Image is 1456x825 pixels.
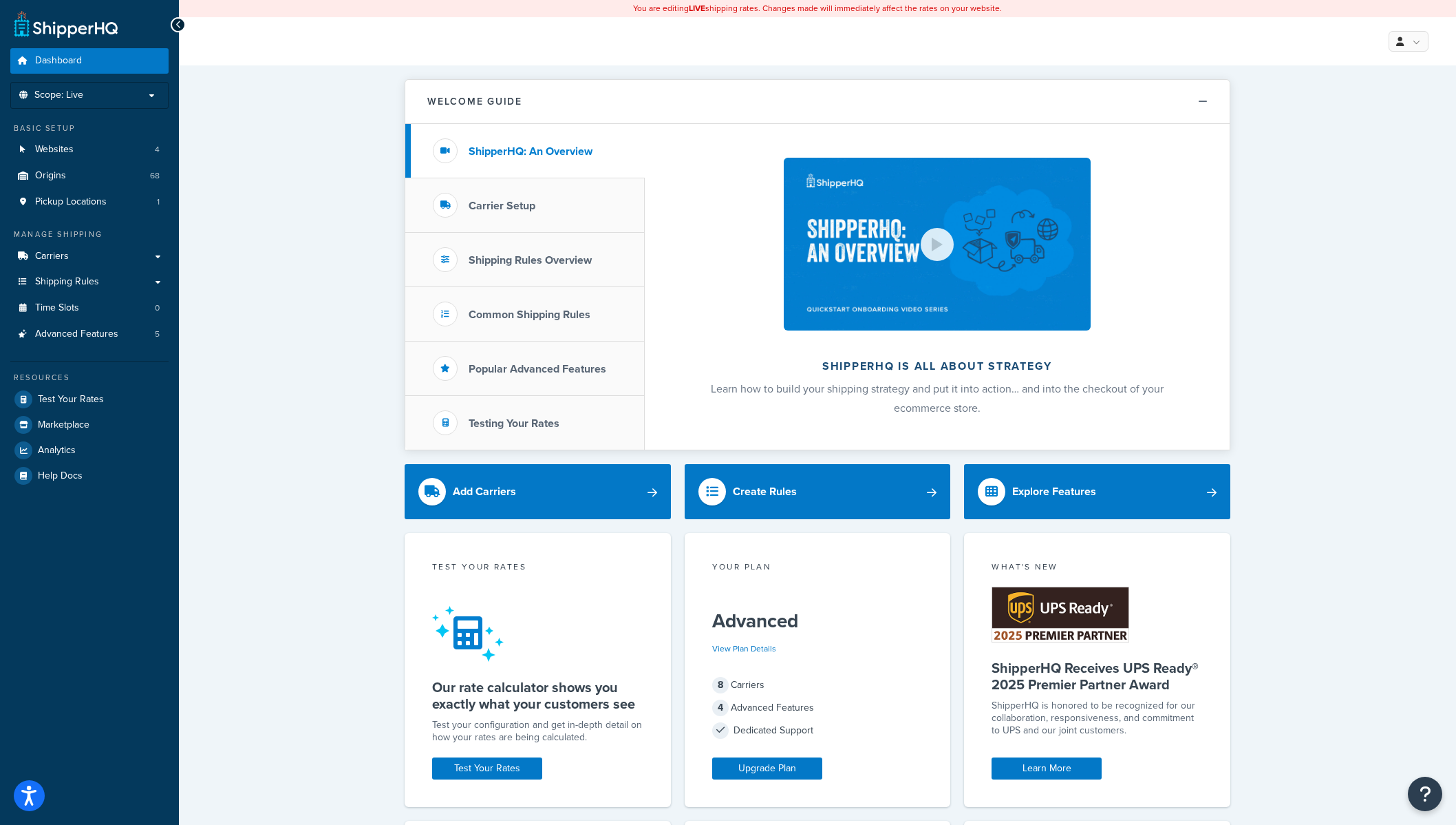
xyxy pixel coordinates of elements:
div: What's New [992,561,1203,576]
div: Create Rules [733,482,797,501]
a: Marketplace [10,412,169,437]
span: Marketplace [38,419,89,431]
span: Scope: Live [34,90,83,101]
div: Explore Features [1012,482,1096,501]
span: Learn how to build your shipping strategy and put it into action… and into the checkout of your e... [711,381,1164,416]
a: Websites4 [10,137,169,163]
span: 4 [155,144,160,156]
a: Test Your Rates [10,387,169,412]
a: Explore Features [964,464,1230,519]
div: Your Plan [712,561,923,576]
b: LIVE [689,2,705,14]
a: Analytics [10,438,169,463]
a: Upgrade Plan [712,758,822,780]
span: Test Your Rates [38,394,104,406]
span: 4 [712,700,729,716]
a: Carriers [10,244,169,269]
a: Add Carriers [405,464,671,519]
a: Pickup Locations1 [10,189,169,215]
img: ShipperHQ is all about strategy [784,158,1091,331]
a: Dashboard [10,48,169,74]
span: Carriers [35,251,69,262]
li: Pickup Locations [10,189,169,215]
button: Open Resource Center [1408,777,1442,811]
h5: Our rate calculator shows you exactly what your customers see [432,679,643,712]
h3: Popular Advanced Features [469,363,606,375]
h5: ShipperHQ Receives UPS Ready® 2025 Premier Partner Award [992,660,1203,693]
span: Origins [35,170,66,182]
span: Dashboard [35,55,82,67]
h5: Advanced [712,610,923,632]
div: Manage Shipping [10,229,169,240]
div: Add Carriers [453,482,516,501]
span: 0 [155,302,160,314]
h2: Welcome Guide [427,96,522,107]
a: Shipping Rules [10,269,169,295]
div: Carriers [712,676,923,695]
h3: Testing Your Rates [469,417,559,430]
span: Websites [35,144,74,156]
div: Dedicated Support [712,721,923,740]
a: Origins68 [10,163,169,189]
span: Time Slots [35,302,79,314]
div: Test your configuration and get in-depth detail on how your rates are being calculated. [432,719,643,744]
a: Create Rules [685,464,951,519]
span: 68 [150,170,160,182]
p: ShipperHQ is honored to be recognized for our collaboration, responsiveness, and commitment to UP... [992,700,1203,737]
div: Test your rates [432,561,643,576]
div: Resources [10,372,169,384]
span: Pickup Locations [35,196,107,208]
li: Websites [10,137,169,163]
span: Shipping Rules [35,276,99,288]
li: Advanced Features [10,322,169,347]
div: Basic Setup [10,123,169,134]
button: Welcome Guide [405,80,1230,124]
span: Analytics [38,445,76,457]
a: Test Your Rates [432,758,542,780]
h2: ShipperHQ is all about strategy [681,360,1193,373]
span: 8 [712,677,729,693]
a: Time Slots0 [10,295,169,321]
h3: Common Shipping Rules [469,309,590,321]
a: Help Docs [10,463,169,488]
a: Advanced Features5 [10,322,169,347]
h3: ShipperHQ: An Overview [469,145,592,158]
span: 1 [157,196,160,208]
span: 5 [155,328,160,340]
a: View Plan Details [712,643,776,655]
li: Time Slots [10,295,169,321]
a: Learn More [992,758,1102,780]
li: Origins [10,163,169,189]
h3: Shipping Rules Overview [469,254,592,267]
span: Advanced Features [35,328,118,340]
div: Advanced Features [712,698,923,718]
h3: Carrier Setup [469,200,535,212]
span: Help Docs [38,470,83,482]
